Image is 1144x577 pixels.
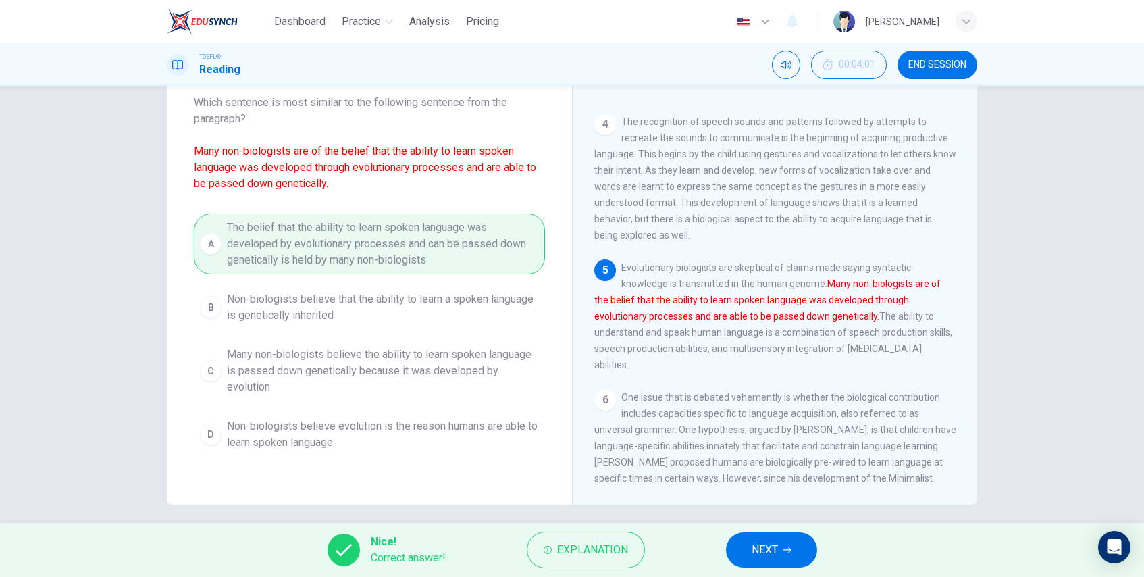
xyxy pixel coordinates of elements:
div: [PERSON_NAME] [866,14,939,30]
img: en [735,17,752,27]
span: Pricing [466,14,499,30]
span: TOEFL® [199,52,221,61]
span: Explanation [557,541,628,559]
img: EduSynch logo [167,8,238,35]
span: Practice [342,14,381,30]
span: One issue that is debated vehemently is whether the biological contribution includes capacities s... [594,392,956,532]
font: Many non-biologists are of the belief that the ability to learn spoken language was developed thr... [194,145,536,190]
span: 00:04:01 [839,59,875,70]
button: END SESSION [898,51,977,79]
div: Mute [772,51,800,79]
button: Practice [336,9,398,34]
span: END SESSION [908,59,966,70]
button: Dashboard [269,9,331,34]
div: 5 [594,259,616,281]
span: Which sentence is most similar to the following sentence from the paragraph? [194,95,545,192]
button: NEXT [726,532,817,568]
div: 6 [594,389,616,411]
button: Analysis [404,9,455,34]
span: The recognition of speech sounds and patterns followed by attempts to recreate the sounds to comm... [594,116,956,241]
span: Correct answer! [371,550,446,566]
span: Dashboard [274,14,326,30]
div: Open Intercom Messenger [1098,531,1130,563]
img: Profile picture [833,11,855,32]
span: Nice! [371,534,446,550]
span: Evolutionary biologists are skeptical of claims made saying syntactic knowledge is transmitted in... [594,262,952,370]
a: EduSynch logo [167,8,269,35]
h1: Reading [199,61,240,78]
button: 00:04:01 [811,51,887,79]
div: Hide [811,51,887,79]
button: Pricing [461,9,504,34]
div: 4 [594,114,616,135]
button: Explanation [527,532,645,568]
font: Many non-biologists are of the belief that the ability to learn spoken language was developed thr... [594,278,941,322]
span: NEXT [752,541,778,559]
span: Analysis [409,14,450,30]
